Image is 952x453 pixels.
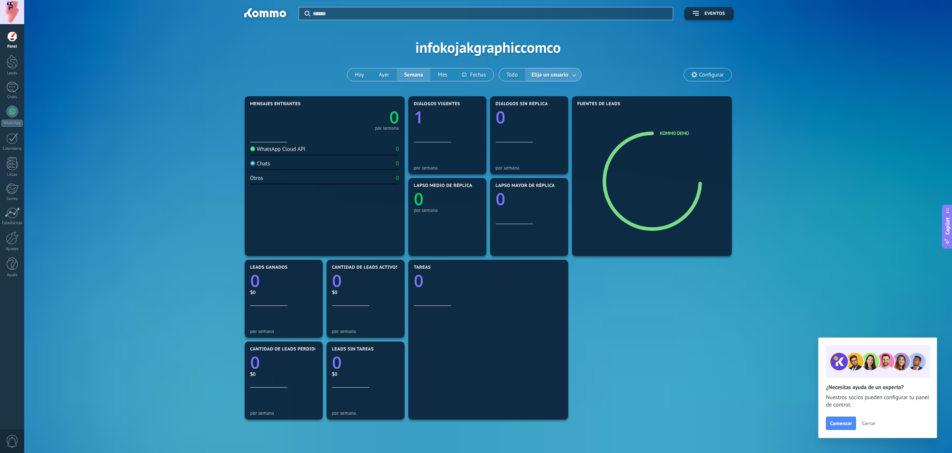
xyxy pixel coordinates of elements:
[496,183,555,188] span: Lapso mayor de réplica
[332,329,399,334] div: por semana
[250,101,301,107] span: Mensajes entrantes
[830,421,852,426] span: Comenzar
[414,183,473,188] span: Lapso medio de réplica
[944,217,951,234] span: Copilot
[1,95,23,100] div: Chats
[499,68,525,81] button: Todo
[332,265,399,270] span: Cantidad de leads activos
[455,68,493,81] button: Fechas
[250,351,317,374] a: 0
[1,273,23,278] div: Ayuda
[414,101,460,107] span: Diálogos vigentes
[347,68,372,81] button: Hoy
[578,101,621,107] span: Fuentes de leads
[396,175,399,182] div: 0
[396,160,399,167] div: 0
[496,106,505,129] text: 0
[496,165,563,171] div: por semana
[496,188,505,210] text: 0
[250,265,288,270] span: Leads ganados
[372,68,397,81] button: Ayer
[414,269,563,292] a: 0
[1,120,23,127] div: WhatsApp
[250,289,317,295] div: $0
[859,418,879,429] button: Cerrar
[332,371,399,377] div: $0
[414,265,431,270] span: Tareas
[332,351,399,374] a: 0
[250,160,270,167] div: Chats
[1,172,23,177] div: Listas
[250,410,317,416] div: por semana
[250,175,263,182] div: Otros
[414,269,424,292] text: 0
[704,11,725,16] span: Eventos
[414,207,481,213] div: por semana
[1,44,23,49] div: Panel
[1,71,23,76] div: Leads
[430,68,455,81] button: Mes
[396,146,399,153] div: 0
[1,146,23,151] div: Calendario
[250,371,317,377] div: $0
[250,347,321,352] span: Cantidad de leads perdidos
[826,394,929,409] span: Nuestros socios pueden configurar tu panel de control.
[660,130,689,136] a: Kommo Demo
[332,347,374,352] span: Leads sin tareas
[525,68,581,81] button: Elija un usuario
[389,106,399,129] text: 0
[397,68,431,81] button: Semana
[699,72,724,78] span: Configurar
[250,329,317,334] div: por semana
[250,269,260,292] text: 0
[250,146,255,151] img: WhatsApp Cloud API
[250,351,260,374] text: 0
[414,188,424,210] text: 0
[332,351,342,374] text: 0
[332,269,342,292] text: 0
[1,197,23,201] div: Correo
[414,106,424,129] text: 1
[250,146,306,153] div: WhatsApp Cloud API
[375,126,399,130] div: por semana
[414,165,481,171] div: por semana
[1,221,23,226] div: Estadísticas
[826,384,929,391] h2: ¿Necesitas ayuda de un experto?
[250,161,255,166] img: Chats
[1,247,23,252] div: Ajustes
[332,289,399,295] div: $0
[496,101,548,107] span: Diálogos sin réplica
[332,410,399,416] div: por semana
[530,70,570,80] span: Elija un usuario
[250,269,317,292] a: 0
[332,269,399,292] a: 0
[862,421,875,426] span: Cerrar
[826,417,856,430] button: Comenzar
[684,7,733,20] button: Eventos
[325,106,399,129] a: 0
